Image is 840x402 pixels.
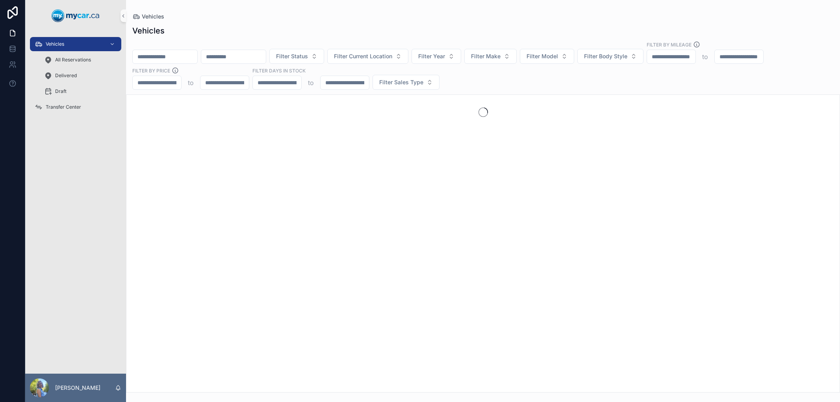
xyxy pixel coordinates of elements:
span: Filter Year [418,52,445,60]
a: Vehicles [132,13,164,20]
span: Vehicles [46,41,64,47]
span: Delivered [55,72,77,79]
span: Filter Model [527,52,558,60]
span: Filter Current Location [334,52,392,60]
a: Delivered [39,69,121,83]
a: All Reservations [39,53,121,67]
button: Select Button [464,49,517,64]
a: Transfer Center [30,100,121,114]
span: All Reservations [55,57,91,63]
p: to [308,78,314,87]
div: scrollable content [25,31,126,124]
label: FILTER BY PRICE [132,67,170,74]
span: Transfer Center [46,104,81,110]
a: Draft [39,84,121,98]
img: App logo [52,9,100,22]
span: Vehicles [142,13,164,20]
button: Select Button [269,49,324,64]
button: Select Button [577,49,643,64]
button: Select Button [373,75,439,90]
span: Filter Sales Type [379,78,423,86]
button: Select Button [412,49,461,64]
span: Filter Body Style [584,52,627,60]
p: [PERSON_NAME] [55,384,100,392]
p: to [188,78,194,87]
button: Select Button [327,49,408,64]
label: Filter By Mileage [647,41,692,48]
label: Filter Days In Stock [252,67,306,74]
a: Vehicles [30,37,121,51]
span: Filter Status [276,52,308,60]
button: Select Button [520,49,574,64]
p: to [702,52,708,61]
span: Filter Make [471,52,501,60]
h1: Vehicles [132,25,165,36]
span: Draft [55,88,67,94]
